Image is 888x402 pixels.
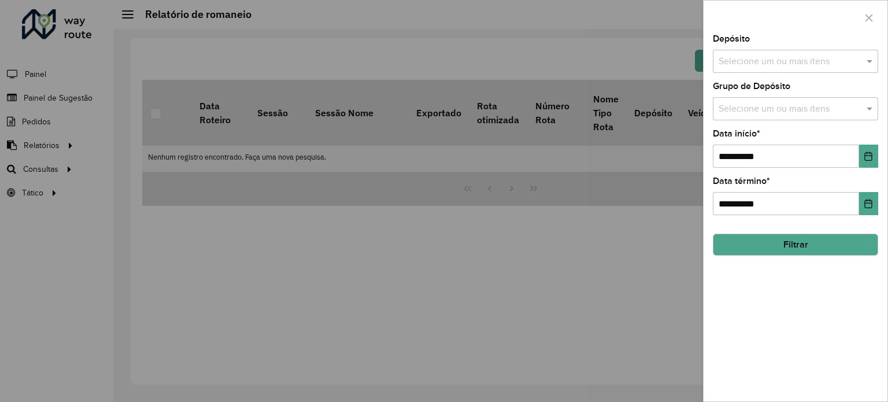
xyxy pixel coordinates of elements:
[713,79,790,93] label: Grupo de Depósito
[713,127,760,141] label: Data início
[713,32,750,46] label: Depósito
[713,234,878,256] button: Filtrar
[713,174,770,188] label: Data término
[859,145,878,168] button: Choose Date
[859,192,878,215] button: Choose Date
